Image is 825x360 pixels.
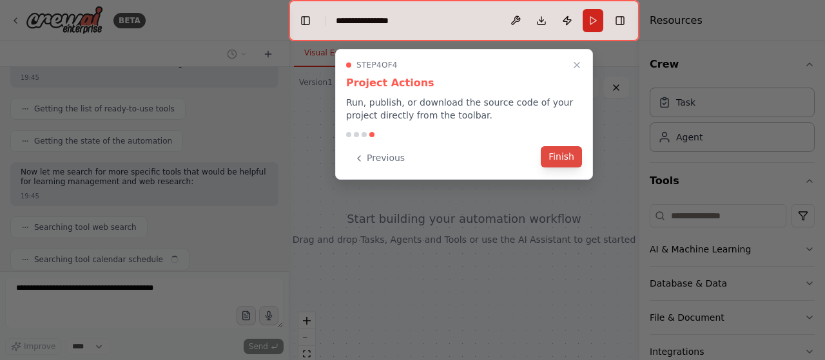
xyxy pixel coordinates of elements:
[569,57,585,73] button: Close walkthrough
[296,12,315,30] button: Hide left sidebar
[346,147,412,169] button: Previous
[541,146,582,167] button: Finish
[346,96,582,122] p: Run, publish, or download the source code of your project directly from the toolbar.
[346,75,582,91] h3: Project Actions
[356,60,398,70] span: Step 4 of 4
